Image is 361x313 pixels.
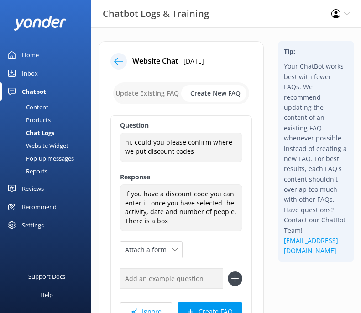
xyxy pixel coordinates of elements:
div: Settings [22,216,44,234]
a: Reports [5,165,91,178]
a: Chat Logs [5,126,91,139]
div: Recommend [22,198,57,216]
div: Website Widget [5,139,68,152]
a: Website Widget [5,139,91,152]
label: Response [120,172,242,182]
div: Products [5,113,51,126]
h4: Tip: [284,47,348,57]
div: Reports [5,165,47,178]
div: Chat Logs [5,126,54,139]
a: Pop-up messages [5,152,91,165]
div: Content [5,101,48,113]
div: Help [40,286,53,304]
div: Pop-up messages [5,152,74,165]
img: yonder-white-logo.png [14,16,66,31]
div: Reviews [22,179,44,198]
div: Home [22,46,39,64]
label: Question [120,120,242,130]
div: Inbox [22,64,38,82]
div: Chatbot [22,82,46,101]
input: Add an example question [120,268,223,289]
a: [EMAIL_ADDRESS][DOMAIN_NAME] [284,236,338,255]
textarea: hi, could you please confirm where we put discount codes [120,133,242,162]
a: Content [5,101,91,113]
a: Products [5,113,91,126]
h3: Chatbot Logs & Training [103,6,209,21]
h4: Website Chat [132,55,178,67]
p: Your ChatBot works best with fewer FAQs. We recommend updating the content of an existing FAQ whe... [284,61,348,256]
span: Attach a form [125,245,172,255]
textarea: If you have a discount code you can enter it once you have selected the activity, date and number... [120,184,242,231]
p: [DATE] [183,56,204,66]
div: Support Docs [28,267,65,286]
